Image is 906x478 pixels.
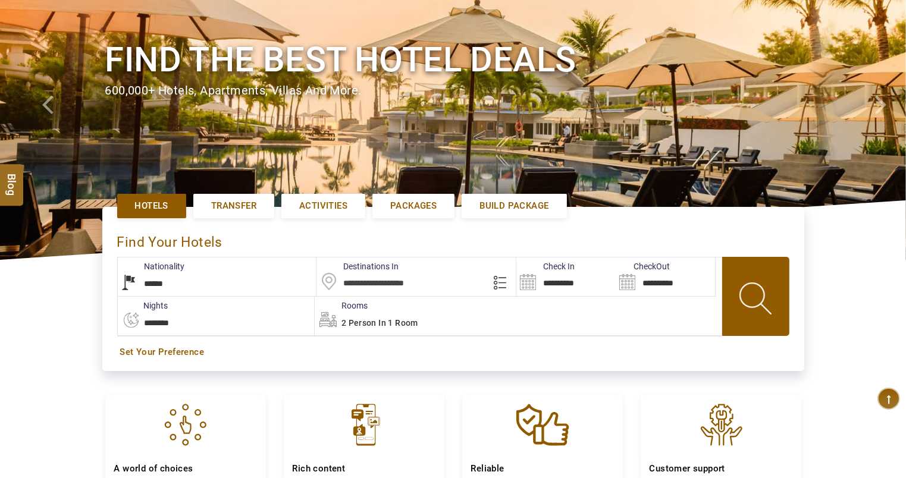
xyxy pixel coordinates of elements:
span: Transfer [211,200,256,212]
label: Rooms [315,300,368,312]
input: Search [616,257,715,296]
h4: Customer support [650,463,792,474]
a: Set Your Preference [120,346,786,358]
a: Activities [281,194,365,218]
a: Packages [372,194,454,218]
label: CheckOut [616,260,670,272]
label: Destinations In [316,260,399,272]
span: Hotels [135,200,168,212]
div: Find Your Hotels [117,222,789,257]
div: 600,000+ hotels, apartments, villas and more. [105,82,801,99]
h4: A world of choices [114,463,257,474]
input: Search [516,257,616,296]
span: 2 Person in 1 Room [341,318,418,328]
a: Build Package [462,194,566,218]
h4: Reliable [471,463,614,474]
span: Build Package [479,200,548,212]
span: Blog [4,173,20,183]
h4: Rich content [293,463,435,474]
h1: Find the best hotel deals [105,37,801,82]
a: Transfer [193,194,274,218]
label: Check In [516,260,575,272]
span: Packages [390,200,437,212]
span: Activities [299,200,347,212]
a: Hotels [117,194,186,218]
label: Nationality [118,260,185,272]
label: nights [117,300,168,312]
